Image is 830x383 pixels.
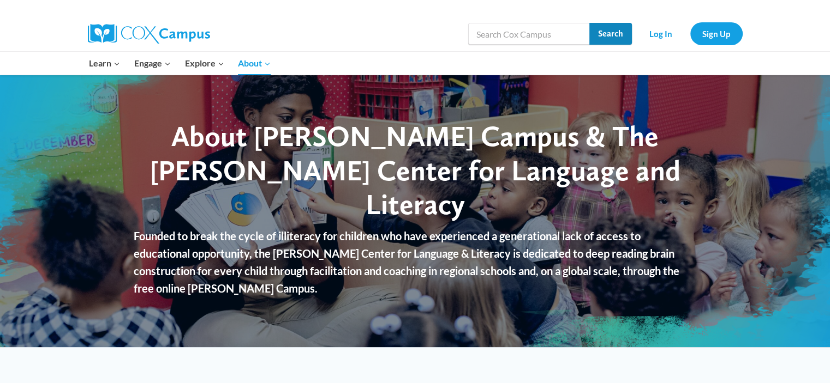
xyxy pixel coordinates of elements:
a: Log In [637,22,685,45]
nav: Primary Navigation [82,52,278,75]
input: Search Cox Campus [468,23,632,45]
p: Founded to break the cycle of illiteracy for children who have experienced a generational lack of... [134,227,696,297]
span: About [PERSON_NAME] Campus & The [PERSON_NAME] Center for Language and Literacy [150,119,680,221]
img: Cox Campus [88,24,210,44]
input: Search [589,23,632,45]
a: Sign Up [690,22,743,45]
button: Child menu of Engage [127,52,178,75]
button: Child menu of Learn [82,52,128,75]
button: Child menu of About [231,52,278,75]
button: Child menu of Explore [178,52,231,75]
nav: Secondary Navigation [637,22,743,45]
